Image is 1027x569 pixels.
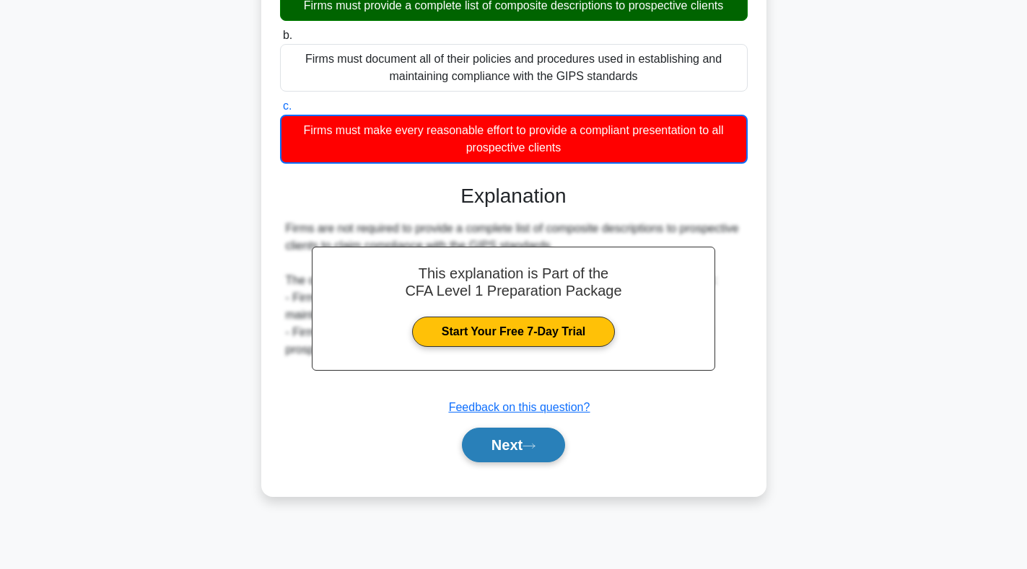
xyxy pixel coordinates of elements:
[462,428,565,462] button: Next
[449,401,590,413] a: Feedback on this question?
[283,29,292,41] span: b.
[280,44,748,92] div: Firms must document all of their policies and procedures used in establishing and maintaining com...
[412,317,615,347] a: Start Your Free 7-Day Trial
[289,184,739,208] h3: Explanation
[280,115,748,164] div: Firms must make every reasonable effort to provide a compliant presentation to all prospective cl...
[286,220,742,358] div: Firms are not required to provide a complete list of composite descriptions to prospective client...
[283,100,292,112] span: c.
